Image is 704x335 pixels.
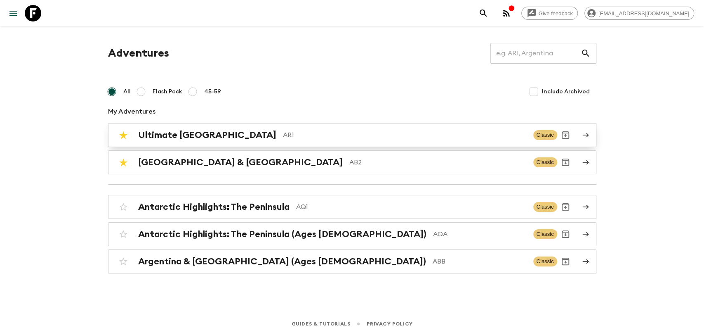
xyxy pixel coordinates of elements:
[138,202,290,212] h2: Antarctic Highlights: The Peninsula
[533,130,557,140] span: Classic
[367,319,412,328] a: Privacy Policy
[108,150,596,174] a: [GEOGRAPHIC_DATA] & [GEOGRAPHIC_DATA]AB2ClassicArchive
[291,319,350,328] a: Guides & Tutorials
[584,7,694,20] div: [EMAIL_ADDRESS][DOMAIN_NAME]
[557,253,574,270] button: Archive
[534,10,577,17] span: Give feedback
[490,42,581,65] input: e.g. AR1, Argentina
[204,88,221,96] span: 45-59
[138,229,426,240] h2: Antarctic Highlights: The Peninsula (Ages [DEMOGRAPHIC_DATA])
[557,154,574,171] button: Archive
[433,257,527,266] p: ABB
[108,249,596,273] a: Argentina & [GEOGRAPHIC_DATA] (Ages [DEMOGRAPHIC_DATA])ABBClassicArchive
[533,229,557,239] span: Classic
[108,195,596,219] a: Antarctic Highlights: The PeninsulaAQ1ClassicArchive
[557,127,574,143] button: Archive
[533,202,557,212] span: Classic
[123,88,131,96] span: All
[533,157,557,167] span: Classic
[557,226,574,242] button: Archive
[475,5,492,21] button: search adventures
[296,202,527,212] p: AQ1
[108,107,596,116] p: My Adventures
[108,45,169,62] h1: Adventures
[153,88,182,96] span: Flash Pack
[594,10,694,17] span: [EMAIL_ADDRESS][DOMAIN_NAME]
[138,157,343,168] h2: [GEOGRAPHIC_DATA] & [GEOGRAPHIC_DATA]
[5,5,21,21] button: menu
[433,229,527,239] p: AQA
[108,222,596,246] a: Antarctic Highlights: The Peninsula (Ages [DEMOGRAPHIC_DATA])AQAClassicArchive
[557,199,574,215] button: Archive
[108,123,596,147] a: Ultimate [GEOGRAPHIC_DATA]AR1ClassicArchive
[542,88,590,96] span: Include Archived
[283,130,527,140] p: AR1
[138,130,276,140] h2: Ultimate [GEOGRAPHIC_DATA]
[349,157,527,167] p: AB2
[521,7,578,20] a: Give feedback
[533,257,557,266] span: Classic
[138,256,426,267] h2: Argentina & [GEOGRAPHIC_DATA] (Ages [DEMOGRAPHIC_DATA])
